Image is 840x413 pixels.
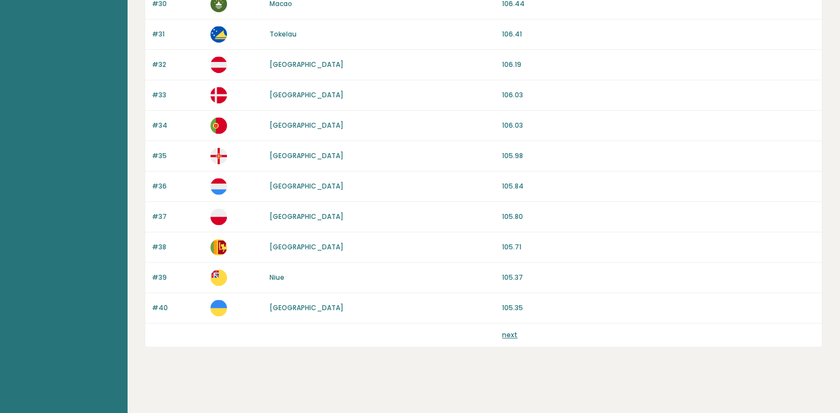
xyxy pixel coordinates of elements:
[270,121,344,130] a: [GEOGRAPHIC_DATA]
[210,269,227,286] img: nu.svg
[502,242,815,252] p: 105.71
[210,26,227,43] img: tk.svg
[152,121,204,130] p: #34
[502,212,815,222] p: 105.80
[270,273,284,282] a: Niue
[210,56,227,73] img: at.svg
[270,90,344,100] a: [GEOGRAPHIC_DATA]
[210,300,227,316] img: ua.svg
[152,60,204,70] p: #32
[152,303,204,313] p: #40
[502,29,815,39] p: 106.41
[270,242,344,252] a: [GEOGRAPHIC_DATA]
[270,151,344,160] a: [GEOGRAPHIC_DATA]
[210,117,227,134] img: pt.svg
[210,239,227,255] img: lk.svg
[210,208,227,225] img: pl.svg
[502,273,815,283] p: 105.37
[270,29,297,39] a: Tokelau
[152,242,204,252] p: #38
[152,273,204,283] p: #39
[270,303,344,312] a: [GEOGRAPHIC_DATA]
[152,212,204,222] p: #37
[152,151,204,161] p: #35
[502,151,815,161] p: 105.98
[502,303,815,313] p: 105.35
[270,181,344,191] a: [GEOGRAPHIC_DATA]
[152,29,204,39] p: #31
[270,60,344,69] a: [GEOGRAPHIC_DATA]
[210,87,227,103] img: dk.svg
[502,330,517,339] a: next
[152,181,204,191] p: #36
[270,212,344,221] a: [GEOGRAPHIC_DATA]
[502,121,815,130] p: 106.03
[210,178,227,195] img: lu.svg
[502,90,815,100] p: 106.03
[152,90,204,100] p: #33
[210,148,227,164] img: gg.svg
[502,181,815,191] p: 105.84
[502,60,815,70] p: 106.19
